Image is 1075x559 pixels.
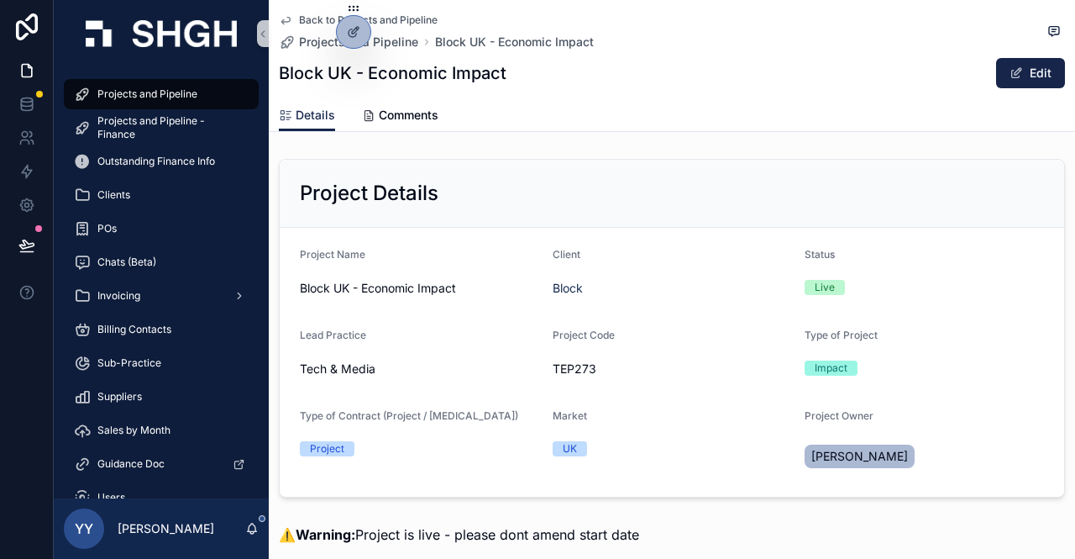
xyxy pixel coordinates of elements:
a: Outstanding Finance Info [64,146,259,177]
span: Client [553,248,580,261]
a: Clients [64,180,259,210]
span: Projects and Pipeline - Finance [97,114,242,141]
span: Invoicing [97,289,140,303]
div: Project [310,441,344,456]
span: Clients [97,188,130,202]
a: Comments [362,100,438,134]
a: Sub-Practice [64,348,259,378]
span: Comments [379,107,438,124]
span: Guidance Doc [97,457,165,471]
span: Chats (Beta) [97,256,156,269]
span: Projects and Pipeline [97,87,197,101]
a: Block [553,280,583,297]
span: YY [75,519,93,539]
span: Sub-Practice [97,356,161,370]
a: Sales by Month [64,415,259,446]
a: Billing Contacts [64,314,259,345]
span: Details [296,107,335,124]
span: Back to Projects and Pipeline [299,13,438,27]
p: [PERSON_NAME] [118,520,214,537]
span: Outstanding Finance Info [97,155,215,168]
span: Block UK - Economic Impact [300,280,539,297]
span: Market [553,409,587,422]
a: Block UK - Economic Impact [435,34,594,50]
h2: Project Details [300,180,438,207]
span: Project Owner [805,409,873,422]
span: Users [97,491,125,504]
span: Suppliers [97,390,142,403]
a: POs [64,214,259,244]
span: Type of Project [805,329,878,341]
div: Impact [815,361,847,376]
span: Project Code [553,329,615,341]
span: Billing Contacts [97,323,171,336]
img: App logo [86,20,237,47]
span: Projects and Pipeline [299,34,418,50]
a: Details [279,100,335,132]
h1: Block UK - Economic Impact [279,61,506,85]
a: Users [64,483,259,513]
div: Live [815,280,835,295]
div: scrollable content [54,67,269,498]
span: ⚠️ Project is live - please dont amend start date [279,526,639,543]
a: Chats (Beta) [64,247,259,277]
a: Suppliers [64,382,259,412]
a: Projects and Pipeline [279,34,418,50]
strong: Warning: [296,526,355,543]
span: Project Name [300,248,365,261]
a: Back to Projects and Pipeline [279,13,438,27]
a: Invoicing [64,281,259,311]
a: Projects and Pipeline - Finance [64,113,259,143]
span: [PERSON_NAME] [811,448,908,465]
span: Tech & Media [300,361,375,377]
span: TEP273 [553,361,792,377]
a: Guidance Doc [64,449,259,479]
a: Projects and Pipeline [64,79,259,109]
button: Edit [996,58,1065,88]
span: Type of Contract (Project / [MEDICAL_DATA]) [300,409,518,422]
span: Status [805,248,835,261]
span: Sales by Month [97,424,170,437]
span: Lead Practice [300,329,366,341]
span: POs [97,222,117,235]
div: UK [563,441,577,456]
